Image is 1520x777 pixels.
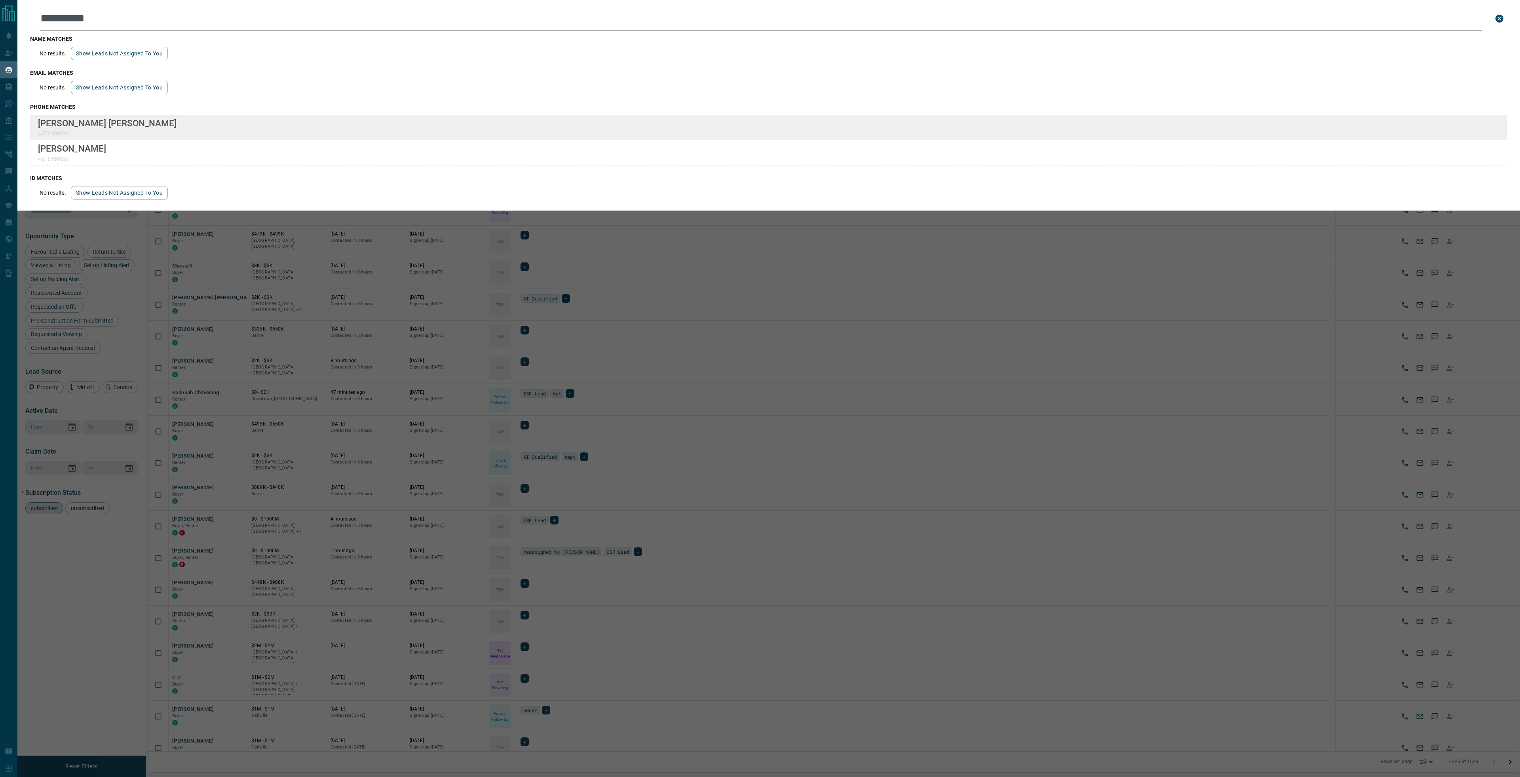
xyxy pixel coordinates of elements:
[40,84,66,91] p: No results.
[40,190,66,196] p: No results.
[30,104,1507,110] h3: phone matches
[38,143,106,154] p: [PERSON_NAME]
[38,130,177,137] p: 43781808xx
[30,70,1507,76] h3: email matches
[30,36,1507,42] h3: name matches
[38,118,177,128] p: [PERSON_NAME] [PERSON_NAME]
[30,175,1507,181] h3: id matches
[40,50,66,57] p: No results.
[1491,11,1507,27] button: close search bar
[71,81,168,94] button: show leads not assigned to you
[71,186,168,199] button: show leads not assigned to you
[71,47,168,60] button: show leads not assigned to you
[38,156,106,162] p: 43781888xx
